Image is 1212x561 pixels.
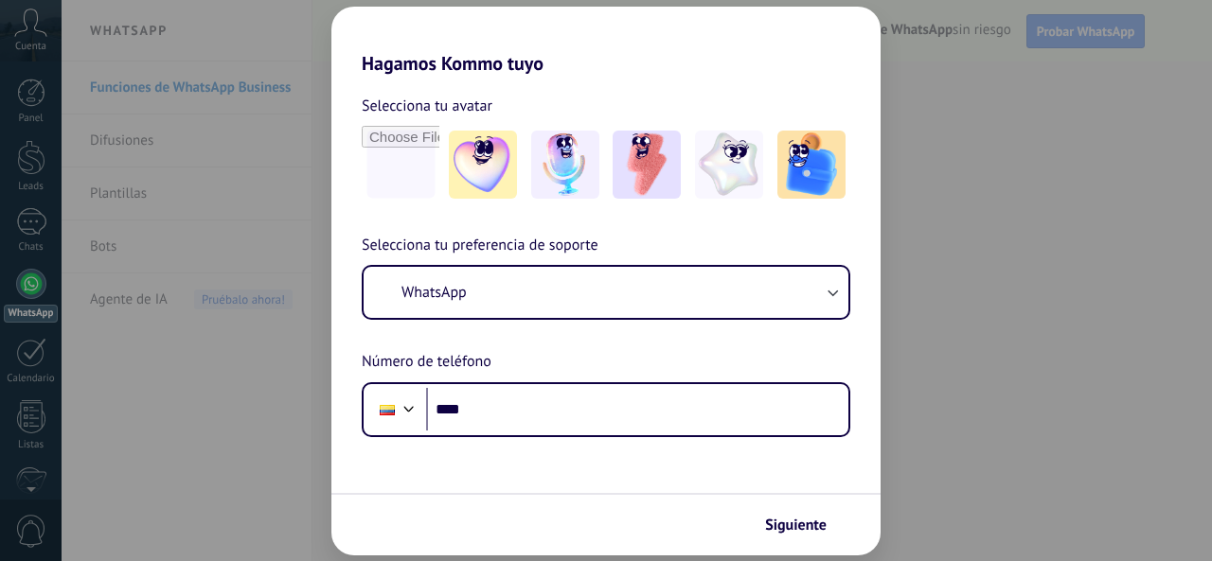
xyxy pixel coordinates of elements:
div: Ecuador: + 593 [369,390,405,430]
button: WhatsApp [364,267,848,318]
span: Siguiente [765,518,827,532]
img: -2.jpeg [531,131,599,199]
img: -4.jpeg [695,131,763,199]
span: Selecciona tu avatar [362,94,492,118]
img: -5.jpeg [777,131,846,199]
img: -1.jpeg [449,131,517,199]
span: WhatsApp [401,283,467,302]
button: Siguiente [757,509,852,541]
h2: Hagamos Kommo tuyo [331,7,881,75]
span: Número de teléfono [362,350,491,375]
span: Selecciona tu preferencia de soporte [362,234,598,258]
img: -3.jpeg [613,131,681,199]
